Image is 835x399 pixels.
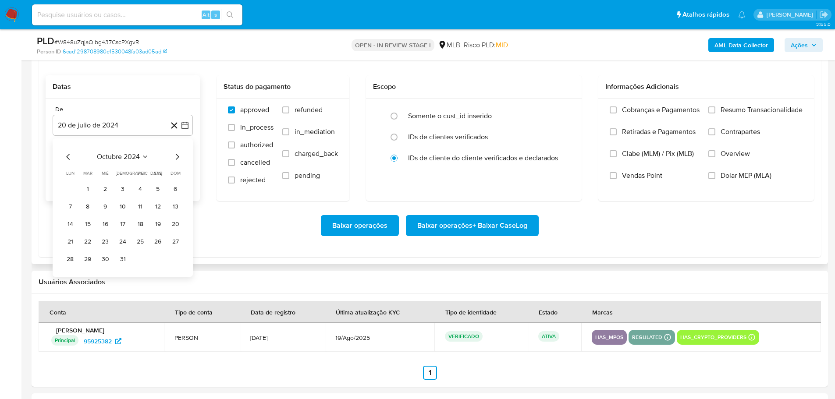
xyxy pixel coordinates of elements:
button: AML Data Collector [708,38,774,52]
span: 3.155.0 [816,21,831,28]
a: 6cad1298708980e1530048fa03ad05ad [63,48,167,56]
a: Notificações [738,11,746,18]
span: # W848uZqjaQIbg437CscPXgvR [54,38,139,46]
span: s [214,11,217,19]
a: Sair [819,10,828,19]
b: Person ID [37,48,61,56]
span: MID [496,40,508,50]
input: Pesquise usuários ou casos... [32,9,242,21]
p: lucas.portella@mercadolivre.com [767,11,816,19]
span: Ações [791,38,808,52]
p: OPEN - IN REVIEW STAGE I [352,39,434,51]
span: Atalhos rápidos [682,10,729,19]
b: PLD [37,34,54,48]
span: Alt [203,11,210,19]
div: MLB [438,40,460,50]
h2: Usuários Associados [39,278,821,286]
b: AML Data Collector [714,38,768,52]
span: Risco PLD: [464,40,508,50]
button: search-icon [221,9,239,21]
button: Ações [785,38,823,52]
